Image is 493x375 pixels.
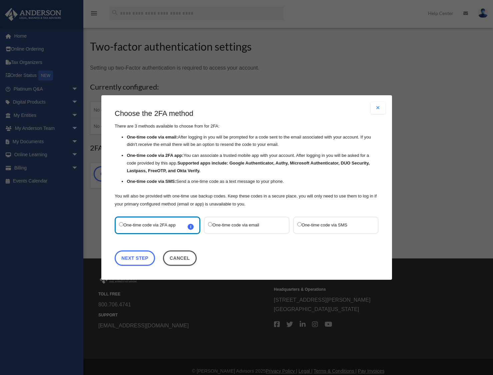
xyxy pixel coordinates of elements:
[297,222,301,226] input: One-time code via SMS
[127,178,379,186] li: Send a one-time code as a text message to your phone.
[163,250,196,266] button: Close this dialog window
[208,222,212,226] input: One-time code via email
[188,224,194,230] span: i
[115,250,155,266] a: Next Step
[115,109,379,208] div: There are 3 methods available to choose from for 2FA:
[127,134,379,149] li: After logging in you will be prompted for a code sent to the email associated with your account. ...
[119,222,123,226] input: One-time code via 2FA appi
[208,221,278,230] label: One-time code via email
[115,109,379,119] h3: Choose the 2FA method
[127,135,178,140] strong: One-time code via email:
[297,221,367,230] label: One-time code via SMS
[119,221,189,230] label: One-time code via 2FA app
[127,152,379,175] li: You can associate a trusted mobile app with your account. After logging in you will be asked for ...
[127,179,176,184] strong: One-time code via SMS:
[127,161,369,173] strong: Supported apps include: Google Authenticator, Authy, Microsoft Authenticator, DUO Security, Lastp...
[127,153,183,158] strong: One-time code via 2FA app:
[115,192,379,208] p: You will also be provided with one-time use backup codes. Keep these codes in a secure place, you...
[371,102,385,114] button: Close modal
